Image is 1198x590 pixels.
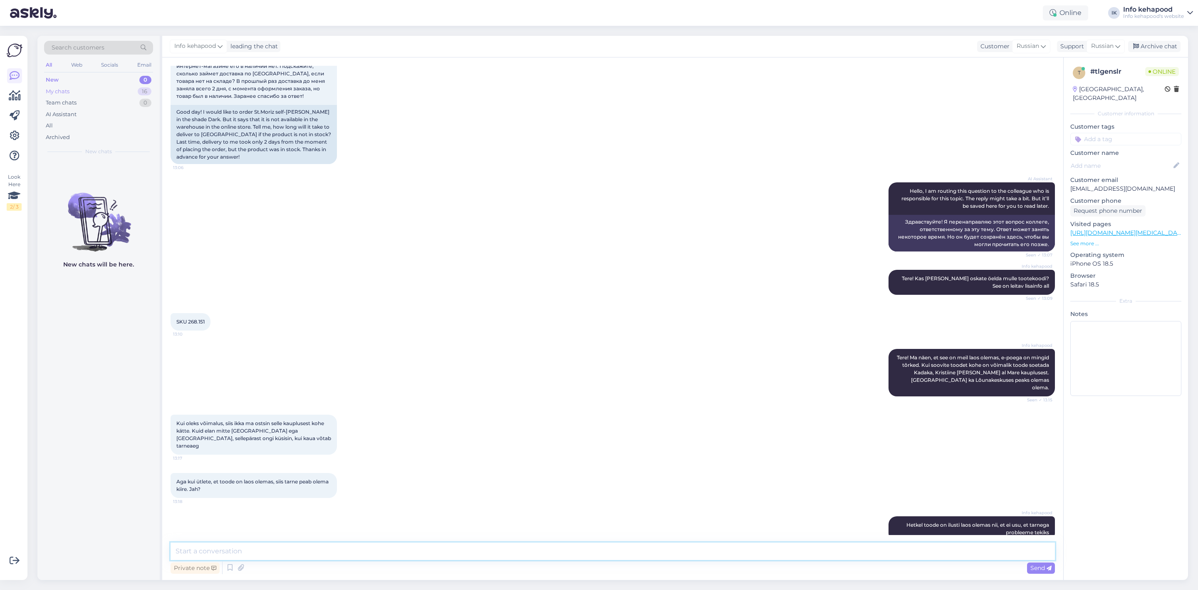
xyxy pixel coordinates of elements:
span: Info kehapood [174,42,216,51]
div: [GEOGRAPHIC_DATA], [GEOGRAPHIC_DATA] [1073,85,1165,102]
span: 13:06 [173,164,204,171]
span: 13:18 [173,498,204,505]
p: Operating system [1070,251,1181,259]
p: Customer phone [1070,197,1181,205]
span: Info kehapood [1021,510,1052,516]
div: 0 [139,76,151,84]
div: Private note [171,563,220,574]
div: Support [1057,42,1084,51]
div: All [46,122,53,130]
input: Add a tag [1070,133,1181,145]
p: Customer name [1070,149,1181,157]
p: New chats will be here. [63,260,134,269]
span: Info kehapood [1021,263,1052,269]
span: Добрый день! Хотела бы заказать автозагар St.[PERSON_NAME] в оттенке Dark. Но пишет, что на склад... [176,48,332,99]
div: # tlgenslr [1090,67,1145,77]
p: Customer email [1070,176,1181,184]
div: New [46,76,59,84]
span: AI Assistant [1021,176,1052,182]
span: Search customers [52,43,104,52]
p: [EMAIL_ADDRESS][DOMAIN_NAME] [1070,184,1181,193]
div: Online [1043,5,1088,20]
div: 2 / 3 [7,203,22,211]
span: Seen ✓ 13:09 [1021,295,1052,301]
div: Good day! I would like to order St.Moriz self-[PERSON_NAME] in the shade Dark. But it says that i... [171,105,337,164]
span: Online [1145,67,1179,76]
p: Safari 18.5 [1070,280,1181,289]
div: Customer [977,42,1010,51]
div: Email [136,60,153,70]
span: t [1078,70,1081,76]
div: IK [1108,7,1120,19]
span: Russian [1091,42,1114,51]
span: Aga kui ütlete, et toode on laos olemas, siis tarne peab olema kiire. Jah? [176,478,330,492]
p: Browser [1070,271,1181,280]
span: Kui oleks võimalus, siis ikka ma ostsin selle kauplusest kohe kätte. Kuid elan mitte [GEOGRAPHIC_... [176,420,332,449]
span: Hetkel toode on ilusti laos olemas nii, et ei usu, et tarnega probleeme tekiks [906,522,1050,535]
span: Seen ✓ 13:07 [1021,252,1052,258]
div: Extra [1070,297,1181,305]
div: 0 [139,99,151,107]
div: Socials [99,60,120,70]
span: New chats [85,148,112,155]
span: Seen ✓ 13:15 [1021,397,1052,403]
div: Archive chat [1128,41,1181,52]
span: Info kehapood [1021,342,1052,349]
div: Look Here [7,173,22,211]
p: Visited pages [1070,220,1181,229]
div: Request phone number [1070,205,1146,217]
span: SKU 268.151 [176,319,205,325]
span: 13:17 [173,455,204,461]
span: Hello, I am routing this question to the colleague who is responsible for this topic. The reply m... [901,188,1050,209]
p: Notes [1070,310,1181,319]
div: All [44,60,54,70]
span: Tere! Ma näen, et see on meil laos olemas, e-poega on mingid tõrked. Kui soovite toodet kohe on v... [897,354,1050,391]
div: leading the chat [227,42,278,51]
a: Info kehapoodInfo kehapood's website [1123,6,1193,20]
div: My chats [46,87,69,96]
span: 13:10 [173,331,204,337]
div: 16 [138,87,151,96]
div: Info kehapood's website [1123,13,1184,20]
span: Tere! Kas [PERSON_NAME] oskate öelda mulle tootekoodi? See on leitav lisainfo all [902,275,1050,289]
span: Russian [1017,42,1039,51]
p: Customer tags [1070,122,1181,131]
img: Askly Logo [7,42,22,58]
div: Team chats [46,99,77,107]
span: Send [1030,564,1052,572]
p: iPhone OS 18.5 [1070,259,1181,268]
img: No chats [37,178,160,253]
div: Customer information [1070,110,1181,117]
a: [URL][DOMAIN_NAME][MEDICAL_DATA] [1070,229,1186,236]
div: Archived [46,133,70,142]
div: Info kehapood [1123,6,1184,13]
div: Здравствуйте! Я перенаправляю этот вопрос коллеге, ответственному за эту тему. Ответ может занять... [889,215,1055,251]
div: Web [69,60,84,70]
input: Add name [1071,161,1172,170]
p: See more ... [1070,240,1181,247]
div: AI Assistant [46,110,77,119]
